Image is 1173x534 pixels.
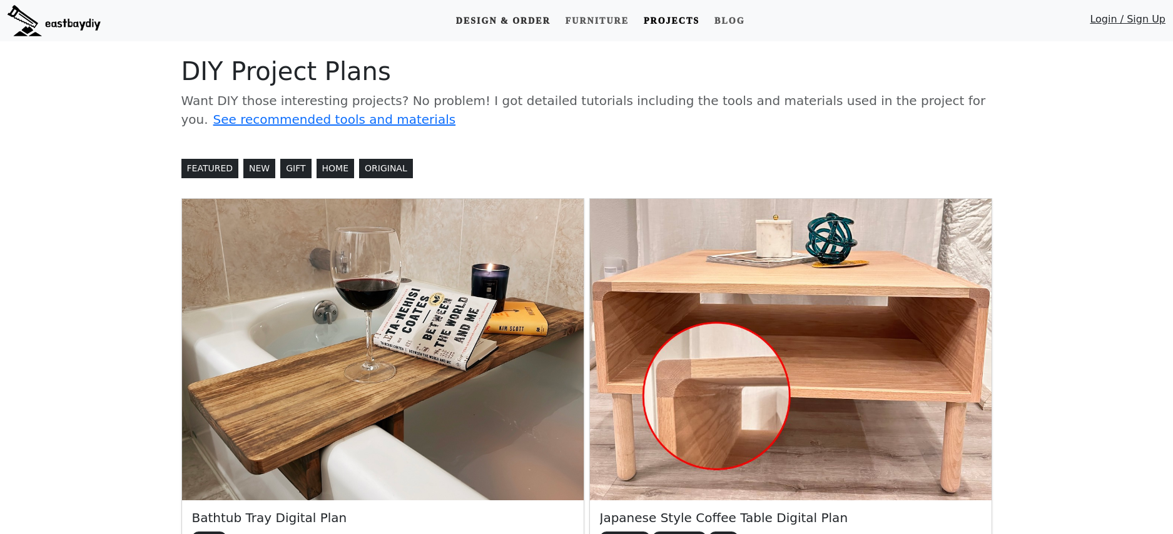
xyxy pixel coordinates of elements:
button: HOME [317,159,354,178]
h5: Bathtub Tray Digital Plan [192,510,574,525]
button: NEW [243,159,275,178]
a: Furniture [561,9,634,33]
button: GIFT [280,159,311,178]
button: ORIGINAL [359,159,413,178]
img: eastbaydiy [8,5,101,36]
a: Design & Order [451,9,556,33]
a: Login / Sign Up [1090,12,1165,33]
h5: Japanese Style Coffee Table Digital Plan [600,510,982,525]
a: Projects [639,9,704,33]
h1: DIY Project Plans [181,56,992,86]
img: Japanese Style Coffee Table Digital Plan Cover - Landscape [590,199,992,500]
p: Want DIY those interesting projects? No problem! I got detailed tutorials including the tools and... [181,91,992,129]
a: See recommended tools and materials [213,112,456,127]
a: Blog [709,9,749,33]
img: Bathtub Tray - Landscape [182,199,584,500]
button: FEATURED [181,159,239,178]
